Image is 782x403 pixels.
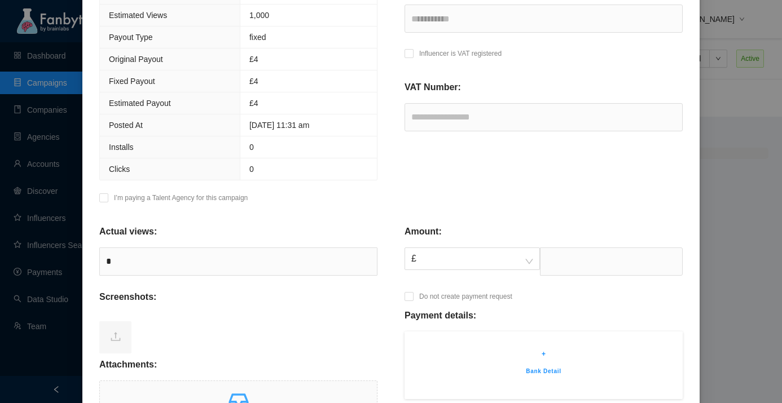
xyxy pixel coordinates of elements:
[109,33,153,42] span: Payout Type
[249,99,258,108] span: £4
[405,309,476,322] p: Payment details:
[249,143,254,152] span: 0
[421,366,666,377] p: Bank Detail
[109,55,163,64] span: Original Payout
[109,11,167,20] span: Estimated Views
[110,331,121,342] span: upload
[411,248,533,269] span: £
[421,348,666,360] p: +
[405,81,461,94] p: VAT Number:
[109,165,130,174] span: Clicks
[249,33,266,42] span: fixed
[419,291,512,302] p: Do not create payment request
[249,55,258,64] span: £ 4
[249,121,309,130] span: [DATE] 11:31 am
[109,121,143,130] span: Posted At
[405,225,442,238] p: Amount:
[249,11,269,20] span: 1,000
[109,99,171,108] span: Estimated Payout
[109,77,155,86] span: Fixed Payout
[99,290,156,304] p: Screenshots:
[114,192,248,203] p: I’m paying a Talent Agency for this campaign
[109,143,134,152] span: Installs
[99,358,157,371] p: Attachments:
[419,48,502,59] p: Influencer is VAT registered
[99,225,157,238] p: Actual views:
[249,165,254,174] span: 0
[249,77,258,86] span: £4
